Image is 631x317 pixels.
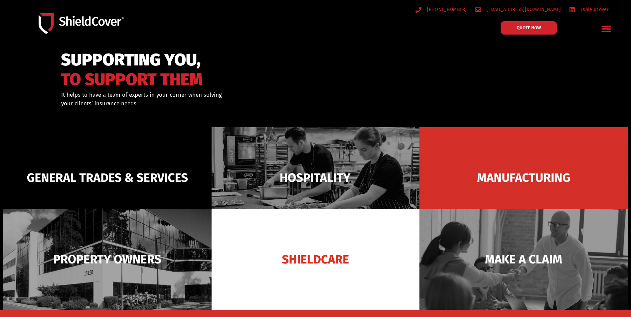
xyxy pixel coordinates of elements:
img: Shield-Cover-Underwriting-Australia-logo-full [39,13,124,34]
p: your clients’ insurance needs. [61,99,350,108]
div: Menu Toggle [598,21,614,37]
span: QUOTE NOW [517,26,541,30]
span: SUPPORTING YOU, [61,53,203,67]
a: /shieldcover [569,5,609,14]
a: [PHONE_NUMBER] [415,5,467,14]
a: QUOTE NOW [501,21,557,35]
span: /shieldcover [579,5,609,14]
span: [PHONE_NUMBER] [425,5,467,14]
span: [EMAIL_ADDRESS][DOMAIN_NAME] [485,5,561,14]
div: It helps to have a team of experts in your corner when solving [61,91,350,108]
a: [EMAIL_ADDRESS][DOMAIN_NAME] [475,5,561,14]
